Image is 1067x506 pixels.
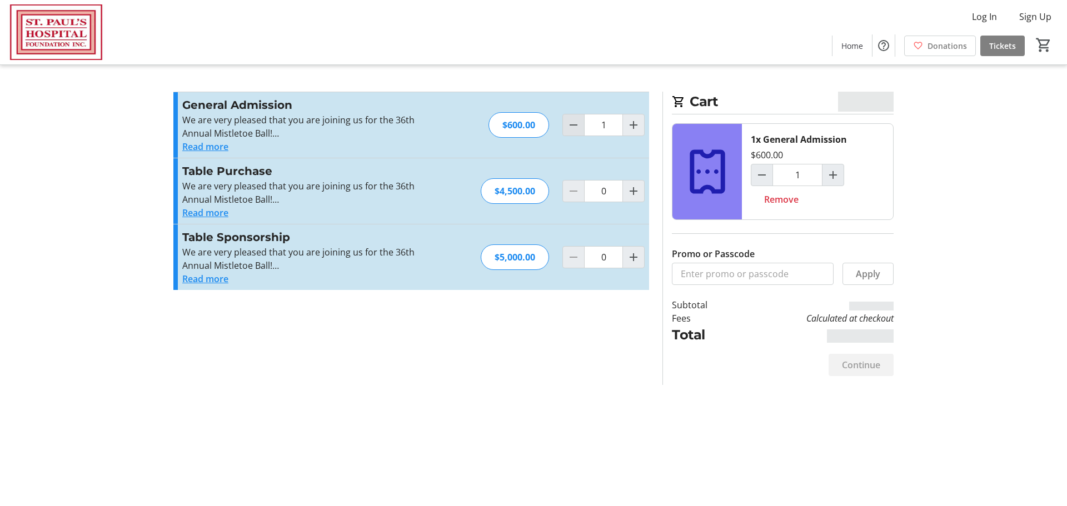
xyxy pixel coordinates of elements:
[584,246,623,268] input: Table Sponsorship Quantity
[182,163,425,179] h3: Table Purchase
[672,298,736,312] td: Subtotal
[980,36,1025,56] a: Tickets
[1010,8,1060,26] button: Sign Up
[182,179,425,206] p: We are very pleased that you are joining us for the 36th Annual Mistletoe Ball!
[584,114,623,136] input: General Admission Quantity
[1019,10,1051,23] span: Sign Up
[623,114,644,136] button: Increment by one
[182,113,425,140] p: We are very pleased that you are joining us for the 36th Annual Mistletoe Ball!
[772,164,822,186] input: General Admission Quantity
[841,40,863,52] span: Home
[904,36,976,56] a: Donations
[838,92,894,112] span: CA$0.00
[989,40,1016,52] span: Tickets
[928,40,967,52] span: Donations
[623,247,644,268] button: Increment by one
[623,181,644,202] button: Increment by one
[182,206,228,219] button: Read more
[822,164,844,186] button: Increment by one
[182,246,425,272] p: We are very pleased that you are joining us for the 36th Annual Mistletoe Ball!
[963,8,1006,26] button: Log In
[182,140,228,153] button: Read more
[972,10,997,23] span: Log In
[563,114,584,136] button: Decrement by one
[736,312,894,325] td: Calculated at checkout
[7,4,106,60] img: St. Paul's Hospital Foundation's Logo
[764,193,799,206] span: Remove
[672,263,834,285] input: Enter promo or passcode
[672,247,755,260] label: Promo or Passcode
[672,325,736,345] td: Total
[872,34,895,57] button: Help
[1034,35,1054,55] button: Cart
[481,178,549,204] div: $4,500.00
[751,133,847,146] div: 1x General Admission
[584,180,623,202] input: Table Purchase Quantity
[751,164,772,186] button: Decrement by one
[182,272,228,285] button: Read more
[182,229,425,246] h3: Table Sponsorship
[182,97,425,113] h3: General Admission
[672,312,736,325] td: Fees
[672,92,894,114] h2: Cart
[751,188,812,211] button: Remove
[481,244,549,270] div: $5,000.00
[832,36,872,56] a: Home
[856,267,880,280] span: Apply
[751,148,783,162] div: $600.00
[488,112,549,138] div: $600.00
[842,263,894,285] button: Apply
